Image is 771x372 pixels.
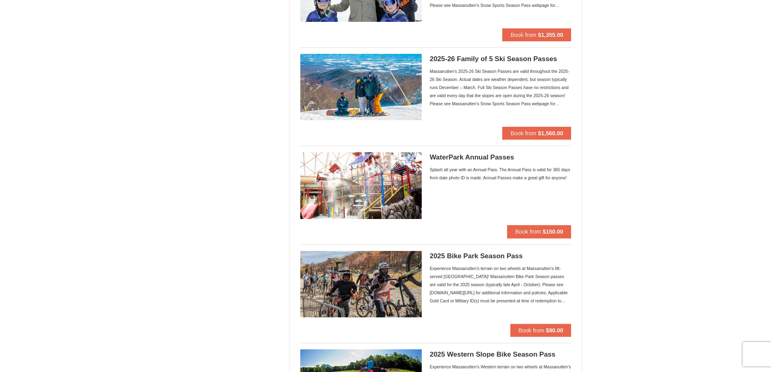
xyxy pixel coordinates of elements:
div: Massanutten's 2025-26 Ski Season Passes are valid throughout the 2025-26 Ski Season. Actual dates... [430,67,571,108]
h5: 2025-26 Family of 5 Ski Season Passes [430,55,571,63]
div: Splash all year with an Annual Pass. The Annual Pass is valid for 365 days from date photo ID is ... [430,166,571,182]
strong: $1,355.00 [538,32,563,38]
strong: $150.00 [543,228,563,235]
div: Experience Massanutten's terrain on two wheels at Massanutten's lift-served [GEOGRAPHIC_DATA]! Ma... [430,264,571,305]
button: Book from $1,560.00 [502,127,571,140]
span: Book from [515,228,541,235]
button: Book from $90.00 [510,324,571,337]
span: Book from [510,32,536,38]
img: 6619937-163-6ccc3969.jpg [300,251,422,317]
button: Book from $1,355.00 [502,28,571,41]
span: Book from [518,327,544,334]
strong: $1,560.00 [538,130,563,136]
h5: 2025 Bike Park Season Pass [430,252,571,260]
h5: WaterPark Annual Passes [430,153,571,162]
span: Book from [510,130,536,136]
strong: $90.00 [546,327,563,334]
button: Book from $150.00 [507,225,571,238]
img: 6619937-205-1660e5b5.jpg [300,54,422,120]
img: 6619937-36-230dbc92.jpg [300,152,422,219]
h5: 2025 Western Slope Bike Season Pass [430,351,571,359]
